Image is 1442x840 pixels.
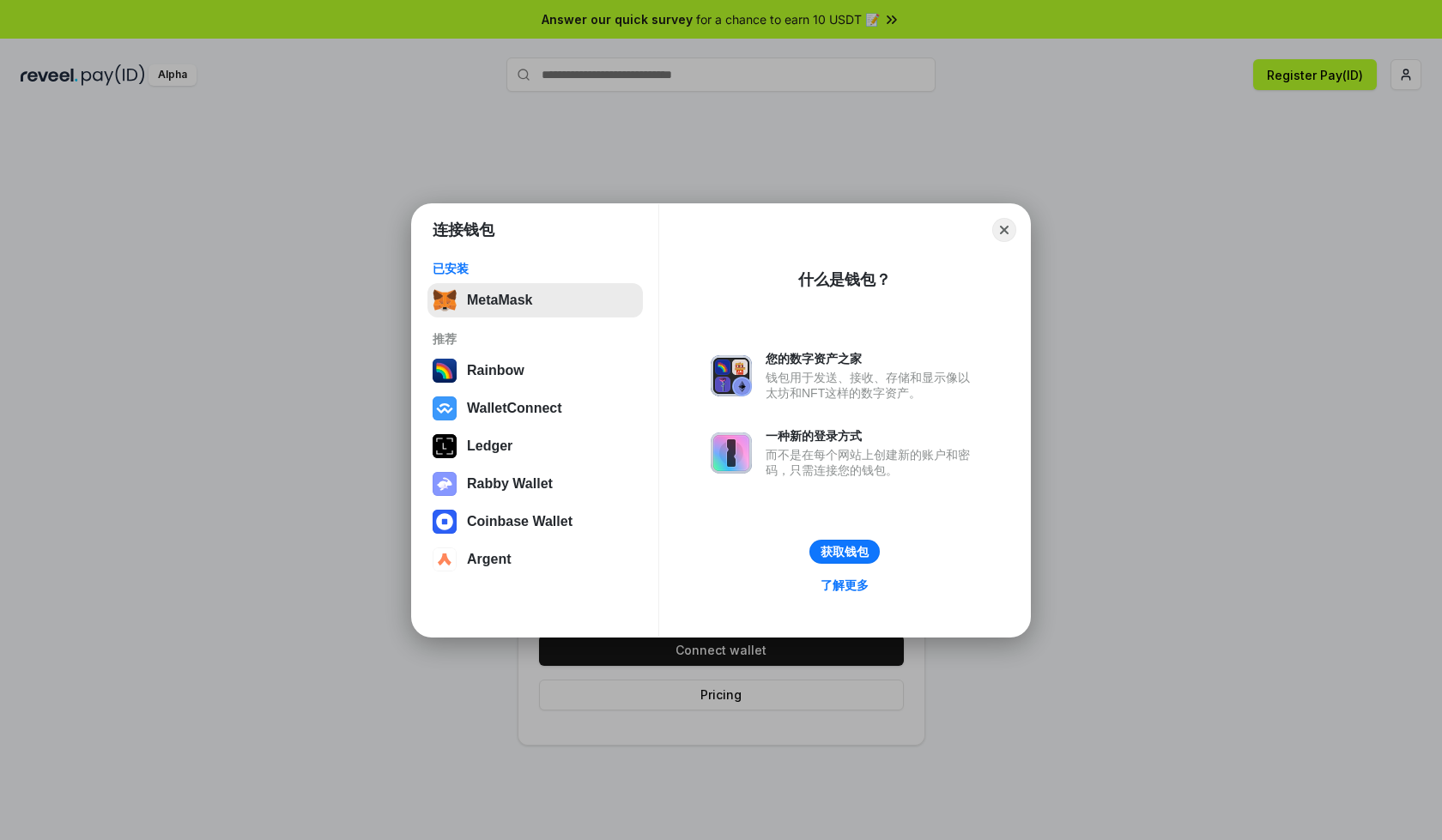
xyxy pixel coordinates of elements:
[427,505,643,539] button: Coinbase Wallet
[433,396,457,420] img: svg+xml,%3Csvg%20width%3D%2228%22%20height%3D%2228%22%20viewBox%3D%220%200%2028%2028%22%20fill%3D...
[467,438,512,454] div: Ledger
[766,428,978,444] div: 一种新的登录方式
[427,283,643,317] button: MetaMask
[433,261,638,276] div: 已安装
[427,354,643,388] button: Rainbow
[433,547,457,571] img: svg+xml,%3Csvg%20width%3D%2228%22%20height%3D%2228%22%20viewBox%3D%220%200%2028%2028%22%20fill%3D...
[433,288,457,312] img: svg+xml,%3Csvg%20fill%3D%22none%22%20height%3D%2233%22%20viewBox%3D%220%200%2035%2033%22%20width%...
[766,351,978,366] div: 您的数字资产之家
[766,370,978,401] div: 钱包用于发送、接收、存储和显示像以太坊和NFT这样的数字资产。
[809,540,880,564] button: 获取钱包
[821,577,869,593] div: 了解更多
[711,355,752,396] img: svg+xml,%3Csvg%20xmlns%3D%22http%3A%2F%2Fwww.w3.org%2F2000%2Fsvg%22%20fill%3D%22none%22%20viewBox...
[810,574,879,596] a: 了解更多
[467,293,532,308] div: MetaMask
[467,476,553,492] div: Rabby Wallet
[427,391,643,426] button: WalletConnect
[427,429,643,463] button: Ledger
[798,269,891,290] div: 什么是钱包？
[821,544,869,559] div: 获取钱包
[427,467,643,501] button: Rabby Wallet
[433,331,638,347] div: 推荐
[992,218,1016,242] button: Close
[467,363,524,378] div: Rainbow
[711,432,752,474] img: svg+xml,%3Csvg%20xmlns%3D%22http%3A%2F%2Fwww.w3.org%2F2000%2Fsvg%22%20fill%3D%22none%22%20viewBox...
[433,220,494,240] h1: 连接钱包
[433,359,457,383] img: svg+xml,%3Csvg%20width%3D%22120%22%20height%3D%22120%22%20viewBox%3D%220%200%20120%20120%22%20fil...
[467,514,573,529] div: Coinbase Wallet
[433,434,457,458] img: svg+xml,%3Csvg%20xmlns%3D%22http%3A%2F%2Fwww.w3.org%2F2000%2Fsvg%22%20width%3D%2228%22%20height%3...
[433,472,457,496] img: svg+xml,%3Csvg%20xmlns%3D%22http%3A%2F%2Fwww.w3.org%2F2000%2Fsvg%22%20fill%3D%22none%22%20viewBox...
[433,510,457,534] img: svg+xml,%3Csvg%20width%3D%2228%22%20height%3D%2228%22%20viewBox%3D%220%200%2028%2028%22%20fill%3D...
[467,552,512,567] div: Argent
[467,401,562,416] div: WalletConnect
[766,447,978,478] div: 而不是在每个网站上创建新的账户和密码，只需连接您的钱包。
[427,542,643,577] button: Argent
